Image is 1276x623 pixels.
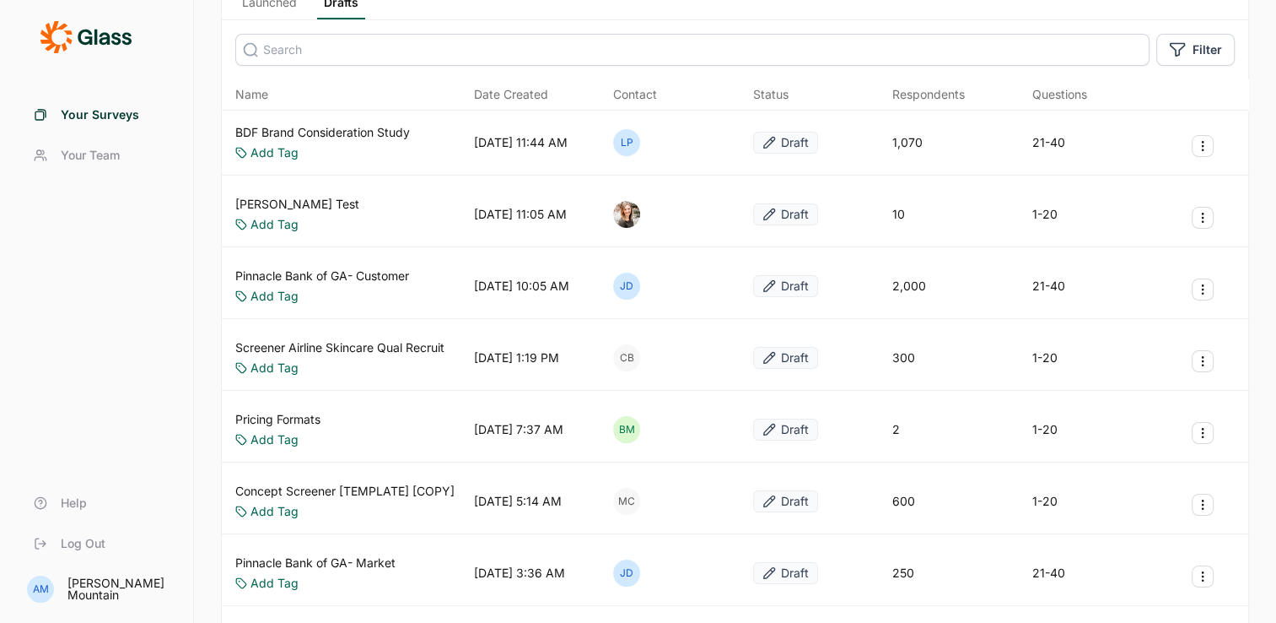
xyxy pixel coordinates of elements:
[250,288,299,305] a: Add Tag
[1032,421,1058,438] div: 1-20
[753,562,818,584] button: Draft
[474,134,568,151] div: [DATE] 11:44 AM
[753,490,818,512] button: Draft
[1032,278,1065,295] div: 21-40
[753,419,818,441] button: Draft
[235,124,410,141] a: BDF Brand Consideration Study
[613,129,640,156] div: LP
[613,273,640,300] div: JD
[474,493,562,510] div: [DATE] 5:14 AM
[235,483,455,500] a: Concept Screener [TEMPLATE] [COPY]
[474,421,563,438] div: [DATE] 7:37 AM
[250,216,299,233] a: Add Tag
[1156,34,1235,66] button: Filter
[1192,422,1214,444] button: Survey Actions
[235,339,444,356] a: Screener Airline Skincare Qual Recruit
[613,416,640,443] div: BM
[892,493,915,510] div: 600
[892,565,914,582] div: 250
[892,349,915,366] div: 300
[235,555,396,572] a: Pinnacle Bank of GA- Market
[892,421,900,438] div: 2
[1192,135,1214,157] button: Survey Actions
[892,86,965,103] div: Respondents
[1032,349,1058,366] div: 1-20
[1192,207,1214,229] button: Survey Actions
[474,206,567,223] div: [DATE] 11:05 AM
[892,278,926,295] div: 2,000
[1032,565,1065,582] div: 21-40
[250,575,299,592] a: Add Tag
[235,86,268,103] span: Name
[235,196,359,213] a: [PERSON_NAME] Test
[1192,350,1214,372] button: Survey Actions
[1193,41,1222,58] span: Filter
[613,344,640,371] div: CB
[1032,206,1058,223] div: 1-20
[1032,86,1087,103] div: Questions
[474,86,548,103] span: Date Created
[67,577,173,601] div: [PERSON_NAME] Mountain
[892,134,923,151] div: 1,070
[892,206,905,223] div: 10
[753,132,818,154] button: Draft
[61,535,105,552] span: Log Out
[250,431,299,448] a: Add Tag
[753,347,818,369] button: Draft
[1192,279,1214,301] button: Survey Actions
[613,86,657,103] div: Contact
[613,201,640,228] img: k5jor735xiww1e2xqlyf.png
[613,488,640,515] div: MC
[250,503,299,520] a: Add Tag
[235,268,409,284] a: Pinnacle Bank of GA- Customer
[753,203,818,225] button: Draft
[1192,494,1214,516] button: Survey Actions
[250,144,299,161] a: Add Tag
[235,34,1149,66] input: Search
[1032,493,1058,510] div: 1-20
[1192,566,1214,588] button: Survey Actions
[613,560,640,587] div: JD
[235,411,320,428] a: Pricing Formats
[61,147,120,164] span: Your Team
[474,278,569,295] div: [DATE] 10:05 AM
[250,360,299,377] a: Add Tag
[753,275,818,297] button: Draft
[753,86,789,103] div: Status
[61,495,87,512] span: Help
[61,106,139,123] span: Your Surveys
[27,576,54,603] div: AM
[474,349,559,366] div: [DATE] 1:19 PM
[1032,134,1065,151] div: 21-40
[474,565,565,582] div: [DATE] 3:36 AM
